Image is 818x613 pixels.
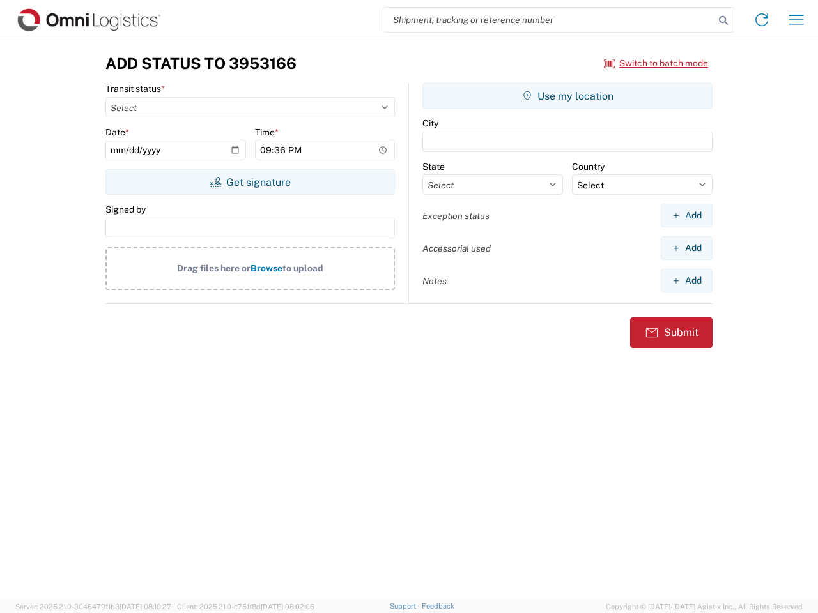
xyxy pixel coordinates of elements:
[251,263,282,273] span: Browse
[390,602,422,610] a: Support
[422,210,490,222] label: Exception status
[105,54,297,73] h3: Add Status to 3953166
[15,603,171,610] span: Server: 2025.21.0-3046479f1b3
[383,8,714,32] input: Shipment, tracking or reference number
[105,126,129,138] label: Date
[120,603,171,610] span: [DATE] 08:10:27
[572,161,605,172] label: Country
[422,83,713,109] button: Use my location
[177,263,251,273] span: Drag files here or
[422,161,445,172] label: State
[606,601,803,612] span: Copyright © [DATE]-[DATE] Agistix Inc., All Rights Reserved
[661,269,713,292] button: Add
[255,126,279,138] label: Time
[422,243,491,254] label: Accessorial used
[604,53,708,74] button: Switch to batch mode
[661,236,713,260] button: Add
[282,263,323,273] span: to upload
[261,603,314,610] span: [DATE] 08:02:06
[422,602,454,610] a: Feedback
[661,204,713,227] button: Add
[422,117,438,129] label: City
[105,169,395,195] button: Get signature
[105,204,146,215] label: Signed by
[177,603,314,610] span: Client: 2025.21.0-c751f8d
[105,83,165,95] label: Transit status
[422,275,447,287] label: Notes
[630,317,713,348] button: Submit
